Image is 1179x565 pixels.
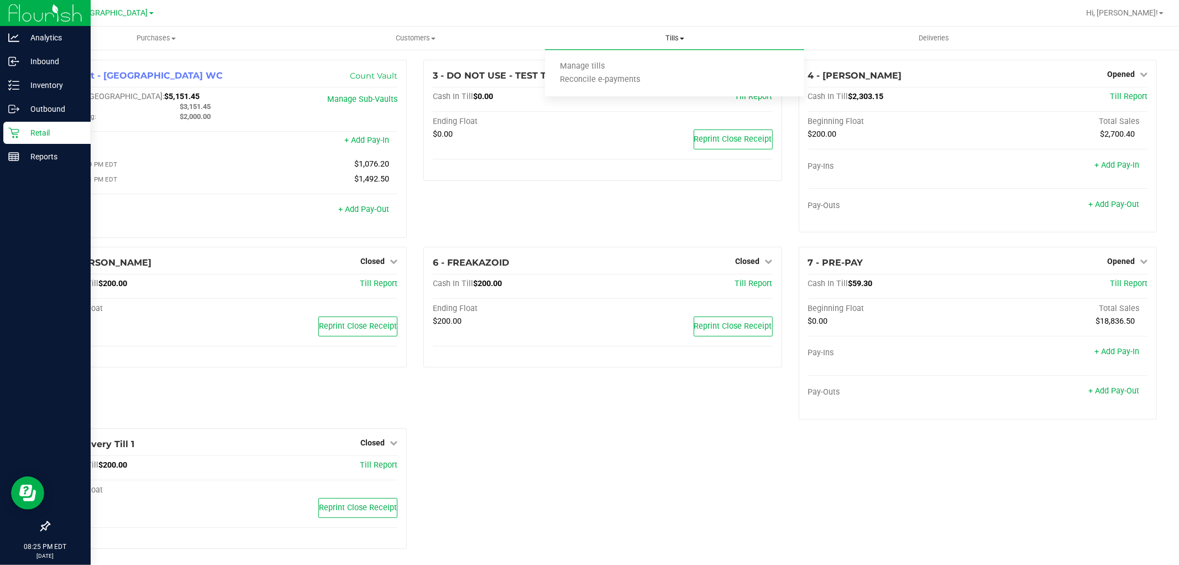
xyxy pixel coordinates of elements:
[1110,279,1147,288] a: Till Report
[433,129,453,139] span: $0.00
[433,117,602,127] div: Ending Float
[360,438,385,447] span: Closed
[164,92,200,101] span: $5,151.45
[58,257,151,268] span: 5 - [PERSON_NAME]
[978,304,1147,314] div: Total Sales
[318,317,397,336] button: Reprint Close Receipt
[545,75,655,85] span: Reconcile e-payments
[19,79,86,92] p: Inventory
[19,126,86,139] p: Retail
[58,304,228,314] div: Ending Float
[58,439,134,449] span: 8 - Delivery Till 1
[433,70,560,81] span: 3 - DO NOT USE - TEST TILL
[433,317,462,326] span: $200.00
[545,33,804,43] span: Tills
[1107,257,1135,266] span: Opened
[98,460,127,470] span: $200.00
[319,322,397,331] span: Reprint Close Receipt
[8,103,19,115] inline-svg: Outbound
[1094,160,1139,170] a: + Add Pay-In
[360,279,397,288] a: Till Report
[19,102,86,116] p: Outbound
[8,80,19,91] inline-svg: Inventory
[694,317,773,336] button: Reprint Close Receipt
[1094,347,1139,356] a: + Add Pay-In
[808,257,863,268] span: 7 - PRE-PAY
[808,387,978,397] div: Pay-Outs
[545,27,804,50] a: Tills Manage tills Reconcile e-payments
[58,206,228,216] div: Pay-Outs
[848,279,873,288] span: $59.30
[808,162,978,172] div: Pay-Ins
[27,33,285,43] span: Purchases
[694,129,773,149] button: Reprint Close Receipt
[19,31,86,44] p: Analytics
[1086,8,1158,17] span: Hi, [PERSON_NAME]!
[27,27,286,50] a: Purchases
[904,33,964,43] span: Deliveries
[8,32,19,43] inline-svg: Analytics
[19,55,86,68] p: Inbound
[58,137,228,147] div: Pay-Ins
[735,279,773,288] a: Till Report
[5,542,86,552] p: 08:25 PM EDT
[354,174,389,184] span: $1,492.50
[473,279,502,288] span: $200.00
[694,134,772,144] span: Reprint Close Receipt
[808,201,978,211] div: Pay-Outs
[350,71,397,81] a: Count Vault
[72,8,148,18] span: [GEOGRAPHIC_DATA]
[11,476,44,510] iframe: Resource center
[433,257,509,268] span: 6 - FREAKAZOID
[978,117,1147,127] div: Total Sales
[19,150,86,163] p: Reports
[327,95,397,104] a: Manage Sub-Vaults
[286,33,544,43] span: Customers
[286,27,545,50] a: Customers
[360,257,385,266] span: Closed
[319,503,397,512] span: Reprint Close Receipt
[473,92,493,101] span: $0.00
[8,151,19,162] inline-svg: Reports
[180,102,211,111] span: $3,151.45
[433,304,602,314] div: Ending Float
[1107,70,1135,79] span: Opened
[338,205,389,214] a: + Add Pay-Out
[1096,317,1135,326] span: $18,836.50
[433,92,473,101] span: Cash In Till
[58,70,223,81] span: 1 - Vault - [GEOGRAPHIC_DATA] WC
[736,257,760,266] span: Closed
[808,92,848,101] span: Cash In Till
[1088,200,1139,209] a: + Add Pay-Out
[1088,386,1139,396] a: + Add Pay-Out
[180,112,211,121] span: $2,000.00
[804,27,1063,50] a: Deliveries
[98,279,127,288] span: $200.00
[848,92,884,101] span: $2,303.15
[808,129,837,139] span: $200.00
[808,117,978,127] div: Beginning Float
[808,317,828,326] span: $0.00
[58,485,228,495] div: Ending Float
[545,62,620,71] span: Manage tills
[1100,129,1135,139] span: $2,700.40
[1110,92,1147,101] a: Till Report
[808,279,848,288] span: Cash In Till
[808,70,902,81] span: 4 - [PERSON_NAME]
[8,127,19,138] inline-svg: Retail
[808,304,978,314] div: Beginning Float
[433,279,473,288] span: Cash In Till
[8,56,19,67] inline-svg: Inbound
[344,136,389,145] a: + Add Pay-In
[58,92,164,101] span: Cash In [GEOGRAPHIC_DATA]:
[360,460,397,470] a: Till Report
[5,552,86,560] p: [DATE]
[808,348,978,358] div: Pay-Ins
[694,322,772,331] span: Reprint Close Receipt
[318,498,397,518] button: Reprint Close Receipt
